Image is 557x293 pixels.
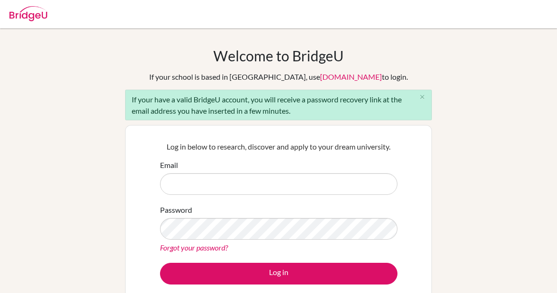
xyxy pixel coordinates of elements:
[213,47,344,64] h1: Welcome to BridgeU
[160,263,397,285] button: Log in
[160,204,192,216] label: Password
[320,72,382,81] a: [DOMAIN_NAME]
[125,90,432,120] div: If your have a valid BridgeU account, you will receive a password recovery link at the email addr...
[160,141,397,152] p: Log in below to research, discover and apply to your dream university.
[160,243,228,252] a: Forgot your password?
[419,93,426,100] i: close
[9,6,47,21] img: Bridge-U
[160,159,178,171] label: Email
[413,90,431,104] button: Close
[149,71,408,83] div: If your school is based in [GEOGRAPHIC_DATA], use to login.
